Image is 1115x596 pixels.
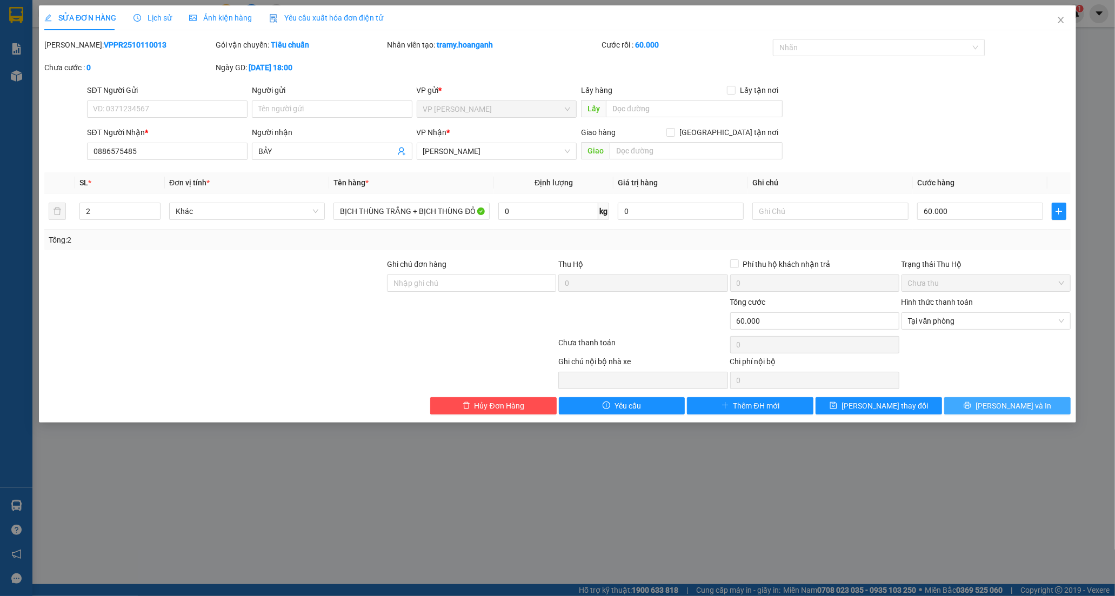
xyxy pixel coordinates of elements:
[49,234,430,246] div: Tổng: 2
[730,356,899,372] div: Chi phí nội bộ
[830,401,837,410] span: save
[189,14,252,22] span: Ảnh kiện hàng
[333,178,369,187] span: Tên hàng
[752,203,908,220] input: Ghi Chú
[176,203,318,219] span: Khác
[169,178,210,187] span: Đơn vị tính
[333,203,489,220] input: VD: Bàn, Ghế
[271,41,309,49] b: Tiêu chuẩn
[610,142,783,159] input: Dọc đường
[557,337,729,356] div: Chưa thanh toán
[964,401,971,410] span: printer
[5,65,124,80] li: [PERSON_NAME]
[189,14,197,22] span: picture
[908,313,1064,329] span: Tại văn phòng
[87,84,248,96] div: SĐT Người Gửi
[615,400,641,412] span: Yêu cầu
[430,397,557,414] button: deleteHủy Đơn Hàng
[417,84,577,96] div: VP gửi
[44,62,213,73] div: Chưa cước :
[748,172,912,193] th: Ghi chú
[558,260,583,269] span: Thu Hộ
[269,14,278,23] img: icon
[733,400,779,412] span: Thêm ĐH mới
[603,401,610,410] span: exclamation-circle
[133,14,141,22] span: clock-circle
[44,14,116,22] span: SỬA ĐƠN HÀNG
[917,178,954,187] span: Cước hàng
[908,275,1064,291] span: Chưa thu
[581,100,606,117] span: Lấy
[79,178,88,187] span: SL
[269,14,383,22] span: Yêu cầu xuất hóa đơn điện tử
[44,14,52,22] span: edit
[535,178,573,187] span: Định lượng
[104,41,166,49] b: VPPR2510110013
[252,126,412,138] div: Người nhận
[944,397,1071,414] button: printer[PERSON_NAME] và In
[606,100,783,117] input: Dọc đường
[49,203,66,220] button: delete
[5,80,124,95] li: In ngày: 17:31 11/10
[397,147,406,156] span: user-add
[816,397,942,414] button: save[PERSON_NAME] thay đổi
[417,128,447,137] span: VP Nhận
[463,401,470,410] span: delete
[387,260,446,269] label: Ghi chú đơn hàng
[86,63,91,72] b: 0
[133,14,172,22] span: Lịch sử
[216,62,385,73] div: Ngày GD:
[581,86,612,95] span: Lấy hàng
[387,39,599,51] div: Nhân viên tạo:
[618,178,658,187] span: Giá trị hàng
[252,84,412,96] div: Người gửi
[249,63,292,72] b: [DATE] 18:00
[216,39,385,51] div: Gói vận chuyển:
[1057,16,1065,24] span: close
[730,298,766,306] span: Tổng cước
[581,142,610,159] span: Giao
[722,401,729,410] span: plus
[736,84,783,96] span: Lấy tận nơi
[475,400,524,412] span: Hủy Đơn Hàng
[842,400,928,412] span: [PERSON_NAME] thay đổi
[437,41,493,49] b: tramy.hoanganh
[387,274,556,292] input: Ghi chú đơn hàng
[423,143,571,159] span: Hồ Chí Minh
[902,298,973,306] label: Hình thức thanh toán
[598,203,609,220] span: kg
[87,126,248,138] div: SĐT Người Nhận
[1052,203,1066,220] button: plus
[44,39,213,51] div: [PERSON_NAME]:
[559,397,685,414] button: exclamation-circleYêu cầu
[1052,207,1066,216] span: plus
[976,400,1051,412] span: [PERSON_NAME] và In
[581,128,616,137] span: Giao hàng
[675,126,783,138] span: [GEOGRAPHIC_DATA] tận nơi
[423,101,571,117] span: VP Phan Rang
[1046,5,1076,36] button: Close
[902,258,1071,270] div: Trạng thái Thu Hộ
[602,39,771,51] div: Cước rồi :
[635,41,659,49] b: 60.000
[5,5,65,65] img: logo.jpg
[739,258,835,270] span: Phí thu hộ khách nhận trả
[687,397,813,414] button: plusThêm ĐH mới
[558,356,727,372] div: Ghi chú nội bộ nhà xe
